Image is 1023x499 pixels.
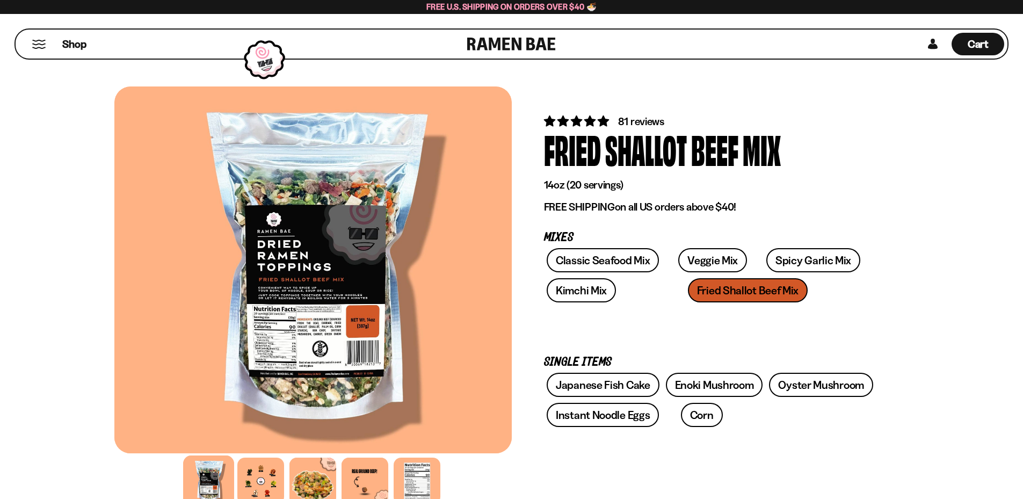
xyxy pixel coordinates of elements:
[618,115,664,128] span: 81 reviews
[544,357,877,367] p: Single Items
[605,129,687,169] div: Shallot
[544,200,615,213] strong: FREE SHIPPING
[62,33,86,55] a: Shop
[968,38,989,50] span: Cart
[952,30,1004,59] div: Cart
[32,40,46,49] button: Mobile Menu Trigger
[544,114,611,128] span: 4.83 stars
[62,37,86,52] span: Shop
[678,248,747,272] a: Veggie Mix
[547,278,616,302] a: Kimchi Mix
[769,373,873,397] a: Oyster Mushroom
[766,248,860,272] a: Spicy Garlic Mix
[544,178,877,192] p: 14oz (20 servings)
[666,373,763,397] a: Enoki Mushroom
[743,129,781,169] div: Mix
[544,200,877,214] p: on all US orders above $40!
[547,373,659,397] a: Japanese Fish Cake
[547,248,659,272] a: Classic Seafood Mix
[426,2,597,12] span: Free U.S. Shipping on Orders over $40 🍜
[691,129,738,169] div: Beef
[544,129,601,169] div: Fried
[681,403,723,427] a: Corn
[544,233,877,243] p: Mixes
[547,403,659,427] a: Instant Noodle Eggs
